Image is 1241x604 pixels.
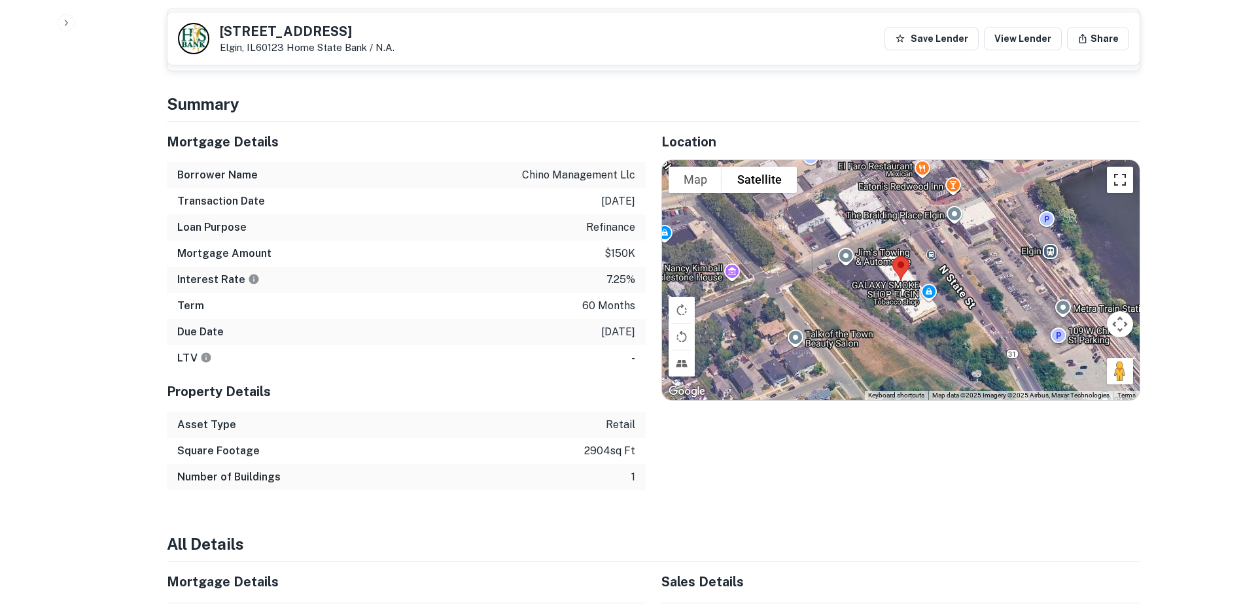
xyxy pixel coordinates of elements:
h5: Property Details [167,382,646,401]
button: Rotate map counterclockwise [669,324,695,350]
h5: Mortgage Details [167,572,646,592]
a: Open this area in Google Maps (opens a new window) [665,383,708,400]
p: [DATE] [601,193,635,209]
span: Map data ©2025 Imagery ©2025 Airbus, Maxar Technologies [932,392,1110,399]
h6: Term [177,298,204,314]
p: [DATE] [601,324,635,340]
button: Share [1067,27,1129,50]
h4: All Details [167,532,1140,556]
p: retail [606,417,635,433]
button: Tilt map [669,350,695,377]
p: 1 [631,469,635,485]
p: 7.25% [606,272,635,288]
button: Rotate map clockwise [669,297,695,323]
h6: Asset Type [177,417,236,433]
svg: The interest rates displayed on the website are for informational purposes only and may be report... [248,273,260,285]
h5: Location [661,132,1140,152]
p: $150k [604,246,635,261]
p: - [631,350,635,366]
h5: Mortgage Details [167,132,646,152]
svg: LTVs displayed on the website are for informational purposes only and may be reported incorrectly... [200,352,212,363]
h6: Square Footage [177,443,260,459]
p: chino management llc [522,167,635,183]
h5: [STREET_ADDRESS] [220,25,394,38]
a: View Lender [984,27,1062,50]
a: Home State Bank / N.a. [287,42,394,53]
a: Terms [1117,392,1136,399]
th: Mortgage Amount [817,9,1022,38]
h6: Mortgage Amount [177,246,271,261]
h5: Sales Details [661,572,1140,592]
h6: Loan Purpose [177,220,247,235]
h6: Interest Rate [177,272,260,288]
img: Google [665,383,708,400]
p: Elgin, IL60123 [220,42,394,54]
button: Show satellite imagery [722,167,797,193]
h6: LTV [177,350,212,366]
button: Map camera controls [1107,311,1133,337]
th: Transaction Date [167,9,366,38]
button: Show street map [669,167,722,193]
th: Seller Name [519,9,665,38]
iframe: Chat Widget [1176,499,1241,562]
h6: Transaction Date [177,193,265,209]
th: Sale Amount [665,9,817,38]
button: Drag Pegman onto the map to open Street View [1107,358,1133,384]
h4: Summary [167,92,1140,116]
th: Buyer Name [366,9,519,38]
h6: Borrower Name [177,167,258,183]
h6: Due Date [177,324,224,340]
h6: Number of Buildings [177,469,281,485]
button: Toggle fullscreen view [1107,167,1133,193]
button: Keyboard shortcuts [868,391,924,400]
p: 2904 sq ft [584,443,635,459]
p: refinance [586,220,635,235]
p: 60 months [582,298,635,314]
button: Save Lender [884,27,979,50]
